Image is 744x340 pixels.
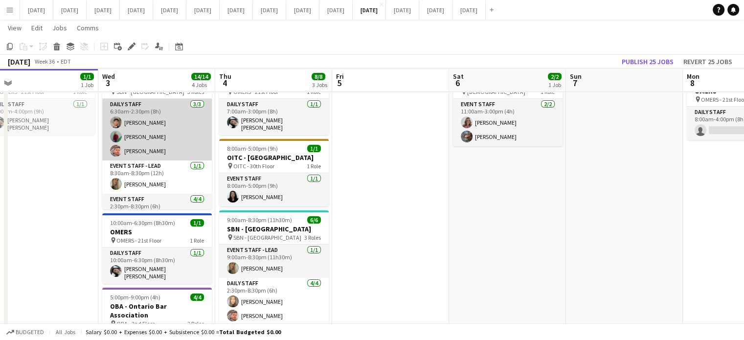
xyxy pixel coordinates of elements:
span: Wed [102,72,115,81]
span: OITC - 30th Floor [233,162,274,170]
app-card-role: Event Staff - Lead1/19:00am-8:30pm (11h30m)[PERSON_NAME] [219,245,329,278]
app-job-card: 7:00am-3:00pm (8h)1/1OMERS OMERS - 21st Floor1 RoleDaily Staff1/17:00am-3:00pm (8h)[PERSON_NAME] ... [219,65,329,135]
button: Revert 25 jobs [679,55,736,68]
app-card-role: Daily Staff1/110:00am-6:30pm (8h30m)[PERSON_NAME] [PERSON_NAME] [102,248,212,284]
h3: OBA - Ontario Bar Association [102,302,212,319]
span: Fri [336,72,344,81]
span: 8/8 [312,73,325,80]
button: [DATE] [220,0,253,20]
app-card-role: Daily Staff1/17:00am-3:00pm (8h)[PERSON_NAME] [PERSON_NAME] [219,99,329,135]
app-job-card: 8:00am-5:00pm (9h)1/1OITC - [GEOGRAPHIC_DATA] OITC - 30th Floor1 RoleEvent Staff1/18:00am-5:00pm ... [219,139,329,206]
span: 14/14 [191,73,211,80]
span: 2/2 [548,73,562,80]
span: 7 [568,77,582,89]
span: 5:00pm-9:00pm (4h) [110,294,160,301]
span: Jobs [52,23,67,32]
span: 4 [218,77,231,89]
span: All jobs [54,328,77,336]
button: [DATE] [286,0,319,20]
span: Sun [570,72,582,81]
button: [DATE] [319,0,353,20]
button: [DATE] [186,0,220,20]
div: 3 Jobs [312,81,327,89]
app-card-role: Daily Staff3/36:30am-2:30pm (8h)[PERSON_NAME][PERSON_NAME][PERSON_NAME] [102,99,212,160]
span: 1/1 [190,219,204,227]
app-card-role: Event Staff1/18:00am-5:00pm (9h)[PERSON_NAME] [219,173,329,206]
a: Edit [27,22,46,34]
app-job-card: 10:00am-6:30pm (8h30m)1/1OMERS OMERS - 21st Floor1 RoleDaily Staff1/110:00am-6:30pm (8h30m)[PERSO... [102,213,212,284]
button: Publish 25 jobs [618,55,677,68]
app-job-card: 11:00am-3:00pm (4h)2/2[DEMOGRAPHIC_DATA] [DEMOGRAPHIC_DATA]1 RoleEvent Staff2/211:00am-3:00pm (4h... [453,65,563,146]
span: 4/4 [190,294,204,301]
span: Sat [453,72,464,81]
button: [DATE] [353,0,386,20]
app-card-role: Event Staff4/42:30pm-8:30pm (6h) [102,194,212,272]
span: 3 [101,77,115,89]
button: [DATE] [386,0,419,20]
span: Edit [31,23,43,32]
button: [DATE] [153,0,186,20]
span: 2 Roles [187,320,204,327]
span: 1/1 [307,145,321,152]
h3: SBN - [GEOGRAPHIC_DATA] [219,225,329,233]
span: 1/1 [80,73,94,80]
span: Mon [687,72,699,81]
h3: OMERS [102,227,212,236]
button: [DATE] [419,0,452,20]
span: OMERS - 21st Floor [116,237,161,244]
button: [DATE] [20,0,53,20]
app-card-role: Event Staff2/211:00am-3:00pm (4h)[PERSON_NAME][PERSON_NAME] [453,99,563,146]
span: OBA - 2nd Floor [116,320,155,327]
span: Comms [77,23,99,32]
button: [DATE] [120,0,153,20]
span: 10:00am-6:30pm (8h30m) [110,219,175,227]
span: 6 [451,77,464,89]
div: [DATE] [8,57,30,67]
div: 1 Job [81,81,93,89]
span: 1 Role [190,237,204,244]
span: 1 Role [307,162,321,170]
app-job-card: 6:30am-8:30pm (14h)8/8SBN - [GEOGRAPHIC_DATA] SBN - [GEOGRAPHIC_DATA]3 RolesDaily Staff3/36:30am-... [102,65,212,209]
div: 1 Job [548,81,561,89]
button: [DATE] [452,0,486,20]
span: View [8,23,22,32]
span: 3 Roles [304,234,321,241]
button: [DATE] [253,0,286,20]
span: Thu [219,72,231,81]
app-card-role: Event Staff - Lead1/18:30am-8:30pm (12h)[PERSON_NAME] [102,160,212,194]
a: Jobs [48,22,71,34]
button: [DATE] [53,0,87,20]
span: 8:00am-5:00pm (9h) [227,145,278,152]
span: Total Budgeted $0.00 [219,328,281,336]
div: Salary $0.00 + Expenses $0.00 + Subsistence $0.00 = [86,328,281,336]
button: [DATE] [87,0,120,20]
span: 8 [685,77,699,89]
h3: OITC - [GEOGRAPHIC_DATA] [219,153,329,162]
button: Budgeted [5,327,45,338]
span: 6/6 [307,216,321,224]
span: Week 36 [32,58,57,65]
a: Comms [73,22,103,34]
div: 4 Jobs [192,81,210,89]
a: View [4,22,25,34]
span: 5 [335,77,344,89]
span: Budgeted [16,329,44,336]
span: SBN - [GEOGRAPHIC_DATA] [233,234,301,241]
span: 9:00am-8:30pm (11h30m) [227,216,292,224]
div: EDT [61,58,71,65]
